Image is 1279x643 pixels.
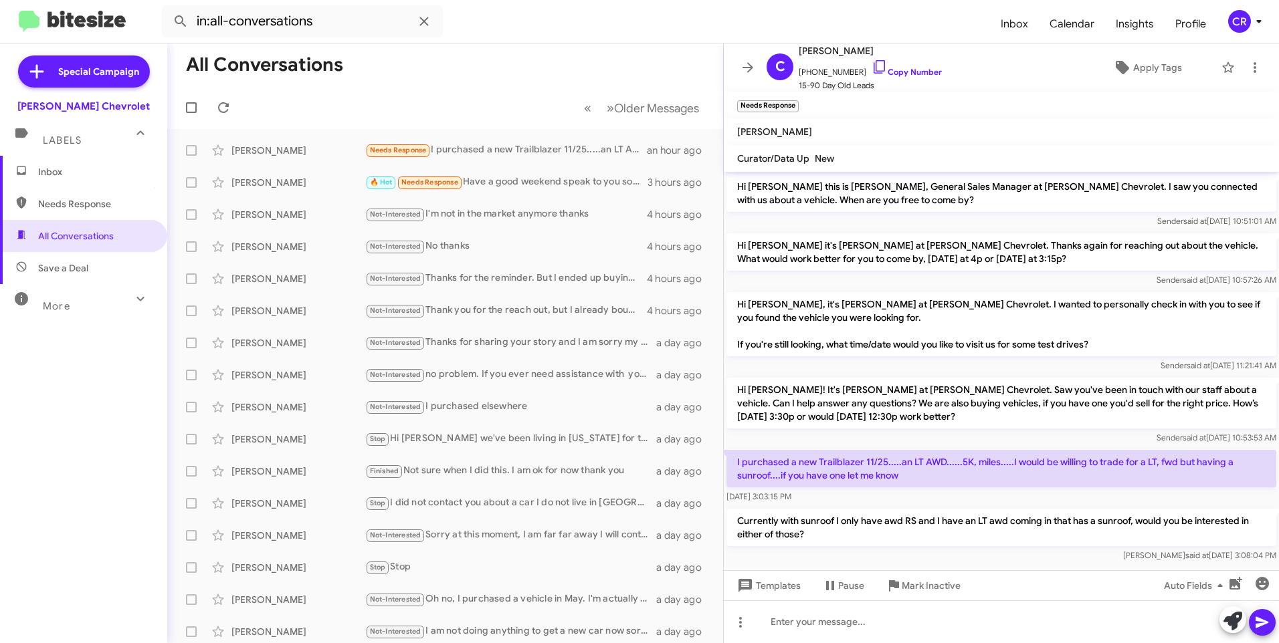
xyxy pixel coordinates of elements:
[614,101,699,116] span: Older Messages
[726,292,1276,356] p: Hi [PERSON_NAME], it's [PERSON_NAME] at [PERSON_NAME] Chevrolet. I wanted to personally check in ...
[231,561,365,574] div: [PERSON_NAME]
[365,303,647,318] div: Thank you for the reach out, but I already bought a new available Dodge ram thank you
[577,94,707,122] nav: Page navigation example
[656,400,712,414] div: a day ago
[1079,55,1215,80] button: Apply Tags
[38,229,114,243] span: All Conversations
[1183,432,1206,442] span: said at
[1183,275,1206,285] span: said at
[365,367,656,382] div: no problem. If you ever need assistance with your next purchase just feel free to text, call or e...
[799,59,942,79] span: [PHONE_NUMBER]
[775,56,785,78] span: C
[726,450,1276,487] p: I purchased a new Trailblazer 11/25.....an LT AWD......5K, miles.....I would be willing to trade ...
[231,400,365,414] div: [PERSON_NAME]
[1164,573,1228,598] span: Auto Fields
[365,527,656,543] div: Sorry at this moment, I am far far away I will contact you when I be back
[370,499,386,507] span: Stop
[370,402,421,411] span: Not-Interested
[370,434,386,443] span: Stop
[17,100,150,113] div: [PERSON_NAME] Chevrolet
[656,336,712,350] div: a day ago
[799,79,942,92] span: 15-90 Day Old Leads
[38,197,152,211] span: Needs Response
[370,467,399,475] span: Finished
[365,174,648,190] div: Have a good weekend speak to you soon
[370,627,421,636] span: Not-Interested
[231,144,365,157] div: [PERSON_NAME]
[811,573,875,598] button: Pause
[370,178,393,186] span: 🔥 Hot
[875,573,971,598] button: Mark Inactive
[1157,216,1276,226] span: Sender [DATE] 10:51:01 AM
[370,370,421,379] span: Not-Interested
[737,152,809,164] span: Curator/Data Up
[656,529,712,542] div: a day ago
[231,240,365,253] div: [PERSON_NAME]
[38,165,152,178] span: Inbox
[370,210,421,219] span: Not-Interested
[231,272,365,285] div: [PERSON_NAME]
[18,55,150,88] a: Special Campaign
[656,561,712,574] div: a day ago
[584,100,591,116] span: «
[231,176,365,189] div: [PERSON_NAME]
[1133,55,1182,80] span: Apply Tags
[1039,5,1105,43] a: Calendar
[1187,360,1210,370] span: said at
[734,573,801,598] span: Templates
[186,54,343,76] h1: All Conversations
[231,497,365,510] div: [PERSON_NAME]
[599,94,707,122] button: Next
[365,559,656,575] div: Stop
[872,67,942,77] a: Copy Number
[365,592,656,607] div: Oh no, I purchased a vehicle in May. I'm actually good to go. I'm not sure what you received, but...
[365,431,656,446] div: Hi [PERSON_NAME] we've been living in [US_STATE] for the last year so you can remove me from the ...
[724,573,811,598] button: Templates
[726,174,1276,212] p: Hi [PERSON_NAME] this is [PERSON_NAME], General Sales Manager at [PERSON_NAME] Chevrolet. I saw y...
[231,465,365,478] div: [PERSON_NAME]
[370,306,421,315] span: Not-Interested
[365,335,656,350] div: Thanks for sharing your story and I am sorry my service department let you down . I respect your ...
[365,463,656,479] div: Not sure when I did this. I am ok for now thank you
[838,573,864,598] span: Pause
[231,529,365,542] div: [PERSON_NAME]
[726,509,1276,546] p: Currently with sunroof I only have awd RS and I have an LT awd coming in that has a sunroof, woul...
[370,274,421,283] span: Not-Interested
[365,271,647,286] div: Thanks for the reminder. But I ended up buying my leased Cherokee from Dover Dodge. 😃
[737,126,812,138] span: [PERSON_NAME]
[647,208,712,221] div: 4 hours ago
[607,100,614,116] span: »
[365,239,647,254] div: No thanks
[43,134,82,146] span: Labels
[231,208,365,221] div: [PERSON_NAME]
[647,304,712,317] div: 4 hours ago
[370,531,421,539] span: Not-Interested
[737,100,799,112] small: Needs Response
[365,142,647,158] div: I purchased a new Trailblazer 11/25.....an LT AWD......5K, miles.....I would be willing to trade ...
[370,563,386,571] span: Stop
[231,432,365,446] div: [PERSON_NAME]
[647,240,712,253] div: 4 hours ago
[231,304,365,317] div: [PERSON_NAME]
[1157,432,1276,442] span: Sender [DATE] 10:53:53 AM
[365,207,647,222] div: I'm not in the market anymore thanks
[1228,10,1251,33] div: CR
[815,152,834,164] span: New
[1161,360,1276,370] span: Sender [DATE] 11:21:41 AM
[365,399,656,414] div: I purchased elsewhere
[162,5,443,37] input: Search
[990,5,1039,43] a: Inbox
[1185,550,1209,560] span: said at
[799,43,942,59] span: [PERSON_NAME]
[1157,275,1276,285] span: Sender [DATE] 10:57:26 AM
[370,595,421,604] span: Not-Interested
[231,625,365,638] div: [PERSON_NAME]
[365,495,656,511] div: I did not contact you about a car I do not live in [GEOGRAPHIC_DATA] anymore please stop texting ...
[370,338,421,347] span: Not-Interested
[648,176,712,189] div: 3 hours ago
[38,261,88,275] span: Save a Deal
[1105,5,1165,43] span: Insights
[1165,5,1217,43] a: Profile
[656,368,712,382] div: a day ago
